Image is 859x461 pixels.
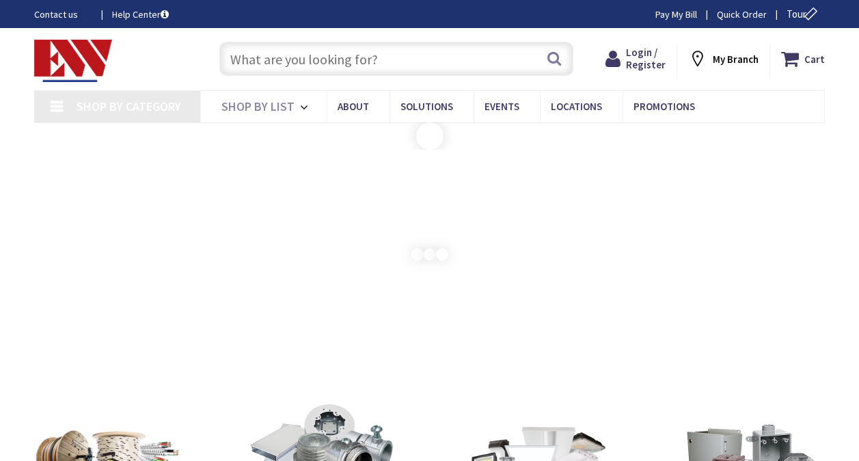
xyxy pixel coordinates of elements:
a: Quick Order [717,8,767,21]
strong: Cart [804,47,825,71]
span: Promotions [633,100,695,113]
span: Tour [787,8,821,21]
a: Contact us [34,8,90,21]
a: Cart [781,47,825,71]
span: Solutions [400,100,453,113]
span: Locations [551,100,602,113]
span: Events [485,100,519,113]
img: Electrical Wholesalers, Inc. [34,40,112,82]
a: Pay My Bill [655,8,697,21]
div: My Branch [688,47,759,71]
span: Login / Register [626,46,666,71]
span: Shop By Category [77,98,181,114]
strong: My Branch [713,53,759,66]
input: What are you looking for? [219,42,573,76]
a: Login / Register [605,47,666,71]
span: Shop By List [221,98,295,114]
a: Help Center [112,8,169,21]
span: About [338,100,369,113]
